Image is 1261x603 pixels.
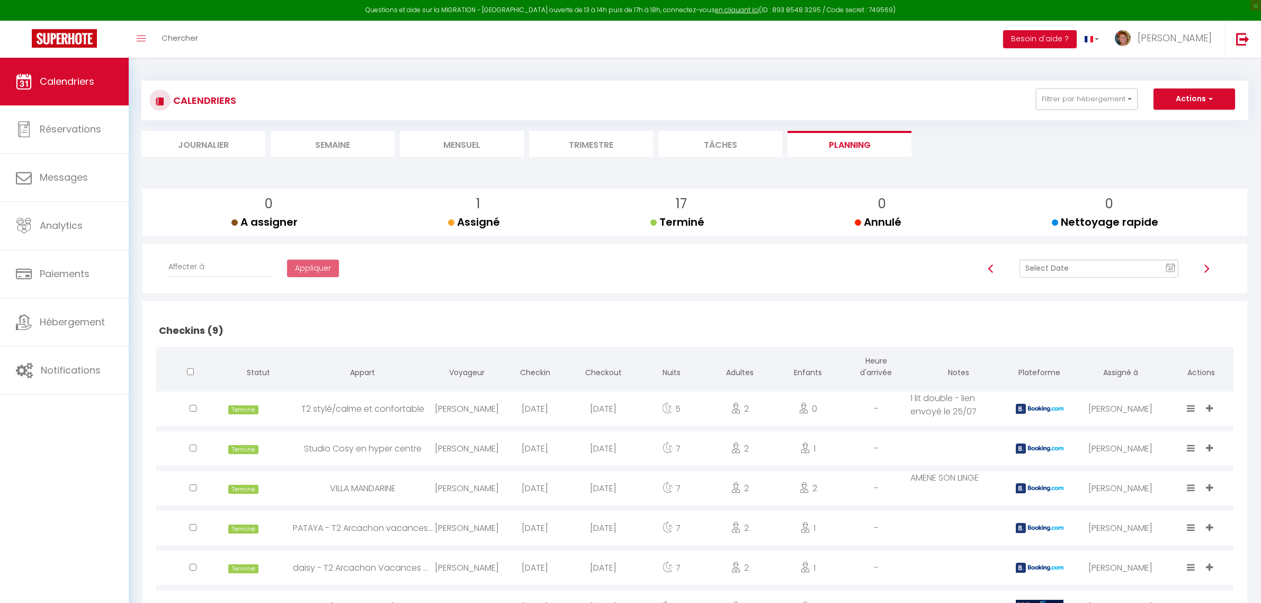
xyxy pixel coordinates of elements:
span: Calendriers [40,75,94,88]
div: [DATE] [501,511,569,545]
div: 7 [637,551,705,585]
div: [DATE] [569,471,638,506]
span: Notifications [41,363,101,377]
div: [PERSON_NAME] [1072,431,1169,466]
button: Appliquer [287,260,339,278]
li: Journalier [141,131,265,157]
td: 1 lit double - lien envoyé le 25/07 [910,389,1007,429]
th: Nuits [637,347,705,389]
th: Voyageur [433,347,501,389]
img: booking2.png [1016,483,1063,493]
div: [DATE] [569,431,638,466]
input: Select Date [1019,260,1178,278]
span: Appart [350,367,375,378]
span: A assigner [231,215,298,229]
li: Semaine [271,131,395,157]
span: Terminé [228,445,258,454]
td: AMENE SON LINGE [910,468,1007,508]
div: - [842,551,910,585]
div: 2 [774,471,842,506]
img: booking2.png [1016,523,1063,533]
div: [PERSON_NAME] [433,551,501,585]
div: 1 [774,551,842,585]
span: Nettoyage rapide [1052,215,1158,229]
p: 0 [1060,194,1158,214]
p: 17 [659,194,704,214]
img: logout [1236,32,1249,46]
div: - [842,431,910,466]
img: arrow-right3.svg [1202,264,1211,273]
img: Super Booking [32,29,97,48]
li: Tâches [658,131,782,157]
div: 2 [705,392,774,426]
p: 0 [240,194,298,214]
div: - [842,511,910,545]
button: Besoin d'aide ? [1003,30,1077,48]
th: Plateforme [1007,347,1072,389]
div: VILLA MANDARINE [293,471,433,506]
span: Annulé [855,215,901,229]
div: 0 [774,392,842,426]
div: - [842,392,910,426]
span: Analytics [40,219,83,232]
th: Actions [1169,347,1233,389]
span: Assigné [448,215,500,229]
div: [DATE] [501,431,569,466]
a: ... [PERSON_NAME] [1107,21,1225,58]
li: Mensuel [400,131,524,157]
th: Enfants [774,347,842,389]
img: booking2.png [1016,444,1063,454]
span: [PERSON_NAME] [1138,31,1212,45]
div: 5 [637,392,705,426]
li: Planning [788,131,911,157]
span: Terminé [228,485,258,494]
div: daisy - T2 Arcachon Vacances et Plages a 50 mètres [293,551,433,585]
button: Filtrer par hébergement [1036,88,1138,110]
div: [DATE] [501,392,569,426]
th: Adultes [705,347,774,389]
div: 2 [705,511,774,545]
th: Notes [910,347,1007,389]
div: [DATE] [501,551,569,585]
div: [PERSON_NAME] [433,511,501,545]
span: Paiements [40,267,90,280]
div: 1 [774,431,842,466]
div: Studio Cosy en hyper centre [293,431,433,466]
div: 7 [637,471,705,506]
th: Checkin [501,347,569,389]
th: Assigné à [1072,347,1169,389]
a: en cliquant ici [715,5,759,14]
span: Messages [40,171,88,184]
th: Checkout [569,347,638,389]
p: 1 [457,194,500,214]
div: 2 [705,471,774,506]
img: booking2.png [1016,563,1063,573]
div: [PERSON_NAME] [433,392,501,426]
span: Terminé [228,405,258,414]
div: [PERSON_NAME] [1072,471,1169,506]
div: [PERSON_NAME] [433,471,501,506]
div: 1 [774,511,842,545]
span: Chercher [162,32,198,43]
a: Chercher [154,21,206,58]
button: Actions [1153,88,1235,110]
div: 2 [705,431,774,466]
text: 10 [1168,267,1173,271]
iframe: LiveChat chat widget [1217,558,1261,603]
div: [PERSON_NAME] [1072,511,1169,545]
h3: CALENDRIERS [171,88,236,112]
div: [DATE] [501,471,569,506]
div: T2 stylé/calme et confortable [293,392,433,426]
div: 2 [705,551,774,585]
img: ... [1115,30,1131,46]
img: arrow-left3.svg [987,264,995,273]
div: [PERSON_NAME] [433,431,501,466]
div: [PERSON_NAME] [1072,551,1169,585]
div: [PERSON_NAME] [1072,392,1169,426]
span: Terminé [228,564,258,573]
div: 7 [637,431,705,466]
span: Terminé [650,215,704,229]
span: Terminé [228,525,258,534]
div: [DATE] [569,511,638,545]
h2: Checkins (9) [156,314,1233,347]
